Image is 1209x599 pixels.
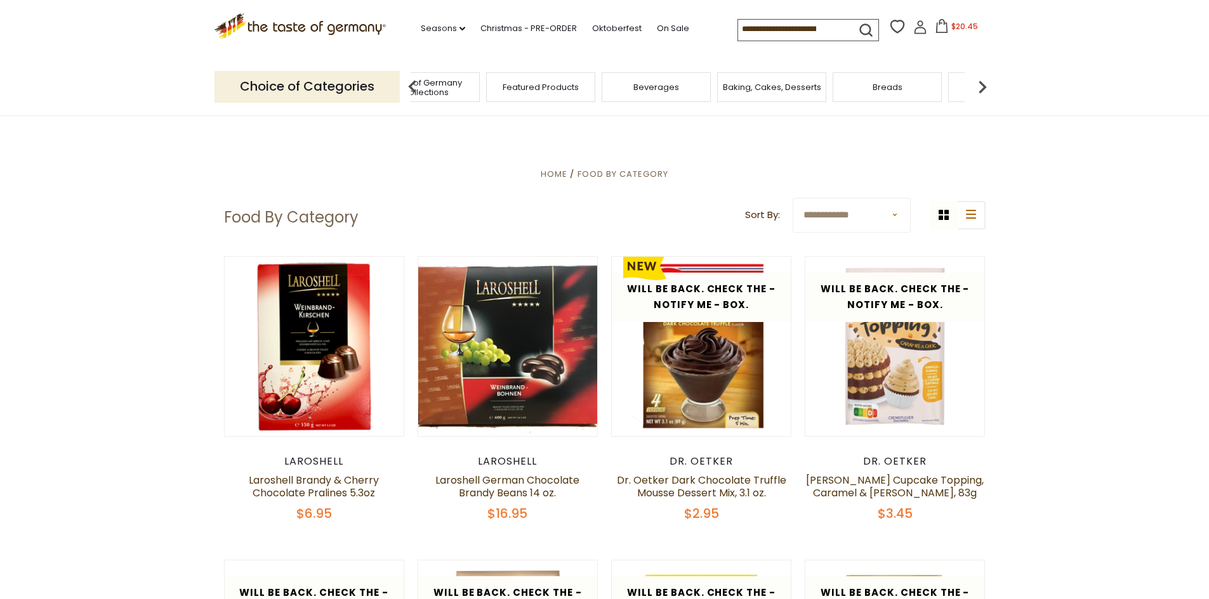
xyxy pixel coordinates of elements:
img: next arrow [970,74,995,100]
div: Laroshell [418,455,598,468]
div: Laroshell [224,455,405,468]
img: Laroshell German Chocolate Brandy Beans 14 oz. [418,257,598,436]
span: $6.95 [296,505,332,522]
a: Oktoberfest [592,22,642,35]
button: $20.45 [930,19,984,38]
a: Breads [873,82,902,92]
div: Dr. Oetker [805,455,986,468]
span: $20.45 [951,21,978,32]
a: Seasons [421,22,465,35]
span: $2.95 [684,505,719,522]
span: $16.95 [487,505,527,522]
a: Featured Products [503,82,579,92]
a: Dr. Oetker Dark Chocolate Truffle Mousse Dessert Mix, 3.1 oz. [617,473,786,500]
p: Choice of Categories [215,71,400,102]
a: Christmas - PRE-ORDER [480,22,577,35]
h1: Food By Category [224,208,359,227]
a: On Sale [657,22,689,35]
img: Dr. Oetker Cupcake Topping, Caramel & Brownie, 83g [805,257,985,436]
a: Taste of Germany Collections [374,78,476,97]
a: Baking, Cakes, Desserts [723,82,821,92]
a: Home [541,168,567,180]
img: Laroshell Brandy & Cherry Chocolate Pralines 5.3oz [225,257,404,436]
a: Laroshell German Chocolate Brandy Beans 14 oz. [435,473,579,500]
a: Food By Category [578,168,668,180]
img: previous arrow [400,74,425,100]
label: Sort By: [745,207,780,223]
a: Laroshell Brandy & Cherry Chocolate Pralines 5.3oz [249,473,379,500]
span: $3.45 [878,505,913,522]
div: Dr. Oetker [611,455,792,468]
img: Dr. Oetker Dark Chocolate Truffle Mousse Dessert Mix, 3.1 oz. [612,257,791,436]
a: [PERSON_NAME] Cupcake Topping, Caramel & [PERSON_NAME], 83g [806,473,984,500]
a: Beverages [633,82,679,92]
